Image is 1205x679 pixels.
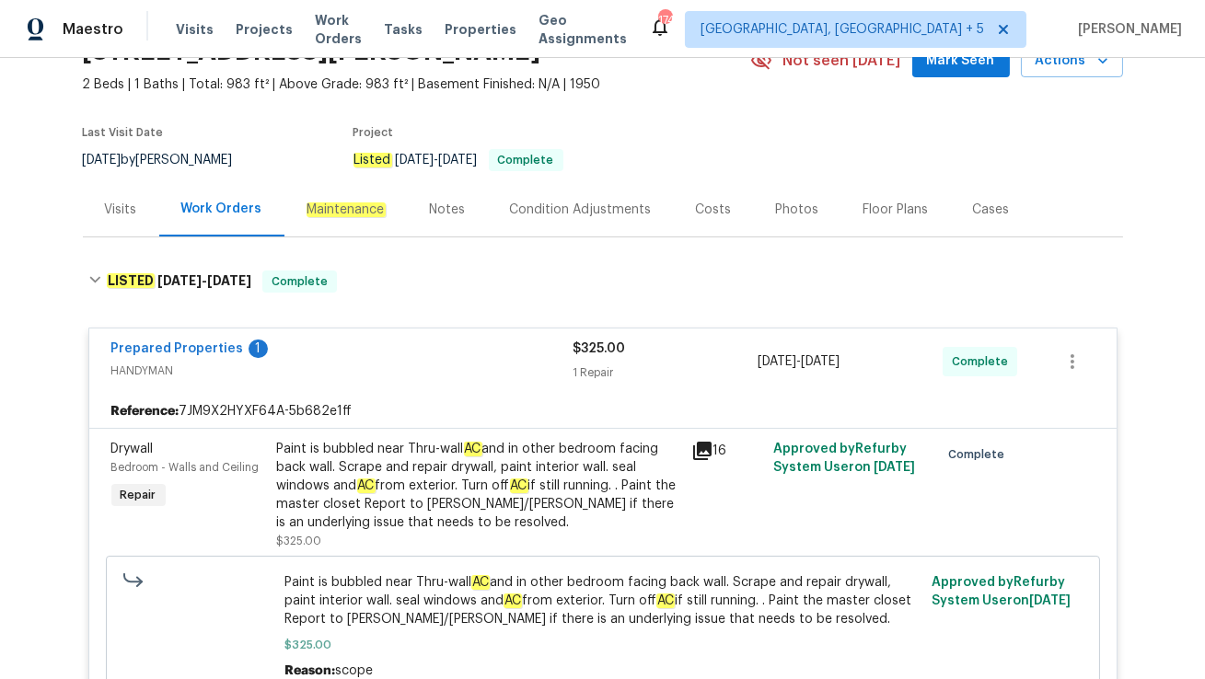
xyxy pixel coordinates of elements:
span: Projects [236,20,293,39]
span: 2 Beds | 1 Baths | Total: 983 ft² | Above Grade: 983 ft² | Basement Finished: N/A | 1950 [83,75,750,94]
div: Costs [696,201,732,219]
span: Paint is bubbled near Thru-wall and in other bedroom facing back wall. Scrape and repair drywall,... [284,573,921,628]
span: Work Orders [315,11,362,48]
em: AC [471,575,490,590]
div: Floor Plans [863,201,929,219]
span: - [157,274,251,287]
div: 7JM9X2HYXF64A-5b682e1ff [89,395,1117,428]
span: Complete [948,445,1012,464]
span: Properties [445,20,516,39]
span: HANDYMAN [111,362,574,380]
em: AC [357,478,376,493]
span: Maestro [63,20,123,39]
span: [DATE] [758,355,796,368]
span: [PERSON_NAME] [1071,20,1182,39]
span: - [758,352,840,371]
span: - [396,154,478,167]
div: 1 [249,339,268,358]
span: [DATE] [1029,594,1071,607]
b: Reference: [111,402,180,420]
em: AC [504,593,522,608]
span: Geo Assignments [539,11,627,48]
div: by [PERSON_NAME] [83,149,255,171]
span: $325.00 [284,636,921,654]
span: [DATE] [801,355,840,368]
span: [DATE] [396,154,434,167]
span: $325.00 [574,342,626,355]
span: Bedroom - Walls and Ceiling [111,462,260,473]
em: Listed [353,153,392,167]
span: Not seen [DATE] [783,52,901,70]
span: Approved by Refurby System User on [932,576,1071,607]
span: Last Visit Date [83,127,164,138]
span: Mark Seen [927,50,995,73]
span: Reason: [284,664,335,677]
button: Actions [1021,44,1123,78]
span: [GEOGRAPHIC_DATA], [GEOGRAPHIC_DATA] + 5 [701,20,984,39]
div: Notes [430,201,466,219]
em: AC [510,478,528,493]
em: AC [464,442,482,456]
div: 174 [658,11,671,29]
div: LISTED [DATE]-[DATE]Complete [83,252,1123,311]
span: [DATE] [874,461,915,474]
div: Paint is bubbled near Thru-wall and in other bedroom facing back wall. Scrape and repair drywall,... [277,440,680,532]
div: Condition Adjustments [510,201,652,219]
span: Approved by Refurby System User on [773,443,915,474]
h2: [STREET_ADDRESS][PERSON_NAME] [83,42,541,61]
span: [DATE] [439,154,478,167]
div: Work Orders [181,200,262,218]
span: Complete [491,155,562,166]
div: 16 [691,440,763,462]
button: Mark Seen [912,44,1010,78]
div: Visits [105,201,137,219]
span: Actions [1036,50,1108,73]
span: Complete [264,272,335,291]
em: AC [656,593,675,608]
span: Drywall [111,443,154,455]
em: LISTED [107,273,155,288]
div: 1 Repair [574,363,759,382]
span: [DATE] [207,274,251,287]
span: Tasks [384,23,423,36]
span: Complete [952,352,1015,371]
span: [DATE] [157,274,202,287]
span: Visits [176,20,214,39]
em: Maintenance [307,202,386,217]
a: Prepared Properties [111,342,244,355]
div: Photos [776,201,819,219]
span: Repair [113,486,164,504]
div: Cases [973,201,1010,219]
span: $325.00 [277,535,322,547]
span: scope [335,664,373,677]
span: [DATE] [83,154,122,167]
span: Project [353,127,394,138]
